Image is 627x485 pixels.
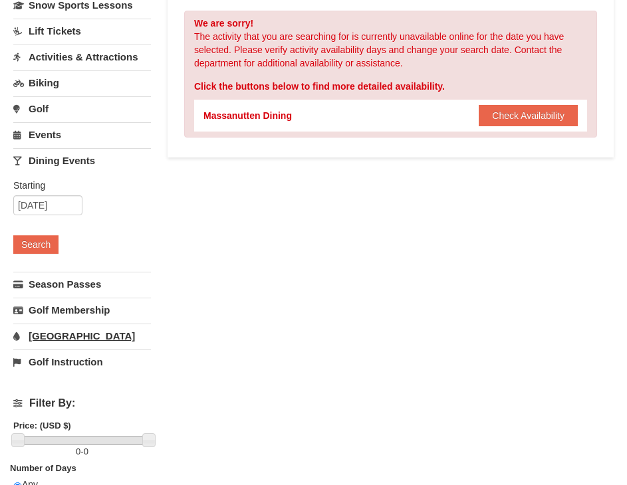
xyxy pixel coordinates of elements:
strong: Price: (USD $) [13,421,71,431]
strong: Number of Days [10,463,76,473]
button: Search [13,235,59,254]
a: Activities & Attractions [13,45,151,69]
a: Golf Instruction [13,349,151,374]
a: Biking [13,70,151,95]
label: - [13,445,151,458]
div: Massanutten Dining [203,109,292,122]
span: 0 [76,446,80,456]
a: Events [13,122,151,147]
h4: Filter By: [13,397,151,409]
a: Season Passes [13,272,151,296]
label: Starting [13,179,141,192]
div: The activity that you are searching for is currently unavailable online for the date you have sel... [184,11,597,138]
div: Click the buttons below to find more detailed availability. [194,80,587,93]
strong: We are sorry! [194,18,253,29]
a: Lift Tickets [13,19,151,43]
a: [GEOGRAPHIC_DATA] [13,324,151,348]
span: 0 [84,446,88,456]
a: Dining Events [13,148,151,173]
a: Golf Membership [13,298,151,322]
button: Check Availability [479,105,578,126]
a: Golf [13,96,151,121]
